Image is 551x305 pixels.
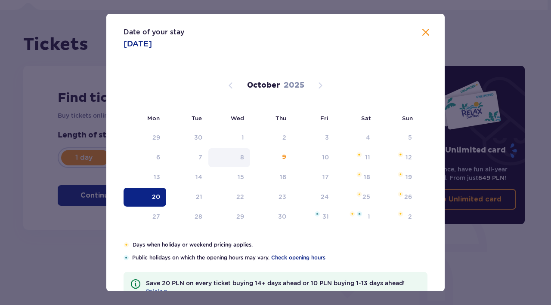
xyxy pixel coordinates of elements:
td: Wednesday, October 15, 2025 [208,168,250,187]
td: Friday, October 24, 2025 [292,188,335,207]
div: 2 [408,212,412,221]
p: [DATE] [124,39,152,49]
td: Thursday, October 23, 2025 [250,188,293,207]
img: Orange star [398,172,403,177]
td: Thursday, October 16, 2025 [250,168,293,187]
td: Date selected. Monday, October 20, 2025 [124,188,166,207]
td: Saturday, October 11, 2025 [335,148,377,167]
div: 21 [196,192,202,201]
div: 4 [366,133,370,142]
td: Date not available. Monday, October 6, 2025 [124,148,166,167]
div: 9 [282,153,286,162]
p: Date of your stay [124,27,184,37]
div: 5 [408,133,412,142]
div: 23 [279,192,286,201]
div: 17 [322,173,329,181]
div: 10 [322,153,329,162]
div: 14 [195,173,202,181]
div: 8 [240,153,244,162]
div: 26 [404,192,412,201]
small: Sat [361,115,371,122]
td: Date not available. Thursday, October 2, 2025 [250,128,293,147]
td: Date not available. Friday, October 3, 2025 [292,128,335,147]
div: 18 [364,173,370,181]
td: Friday, October 10, 2025 [292,148,335,167]
div: 25 [362,192,370,201]
td: Date not available. Wednesday, October 8, 2025 [208,148,250,167]
div: 1 [368,212,370,221]
a: Pricing [146,287,167,296]
img: Blue star [315,211,320,217]
div: 27 [152,212,160,221]
div: 11 [365,153,370,162]
div: 24 [321,192,329,201]
div: 19 [406,173,412,181]
td: Date not available. Tuesday, September 30, 2025 [166,128,209,147]
p: October [247,80,280,91]
img: Orange star [356,192,362,197]
td: Sunday, October 12, 2025 [376,148,418,167]
td: Wednesday, October 22, 2025 [208,188,250,207]
td: Wednesday, October 29, 2025 [208,207,250,226]
td: Monday, October 27, 2025 [124,207,166,226]
td: Tuesday, October 28, 2025 [166,207,209,226]
td: Sunday, November 2, 2025 [376,207,418,226]
td: Tuesday, October 14, 2025 [166,168,209,187]
img: Orange star [398,211,403,217]
div: 12 [406,153,412,162]
img: Orange star [356,172,362,177]
td: Date not available. Tuesday, October 7, 2025 [166,148,209,167]
p: Days when holiday or weekend pricing applies. [133,241,427,249]
td: Sunday, October 26, 2025 [376,188,418,207]
div: 3 [325,133,329,142]
td: Date not available. Monday, September 29, 2025 [124,128,166,147]
img: Orange star [398,152,403,157]
td: Date not available. Wednesday, October 1, 2025 [208,128,250,147]
p: 2025 [284,80,304,91]
td: Tuesday, October 21, 2025 [166,188,209,207]
td: Saturday, November 1, 2025 [335,207,377,226]
div: 7 [198,153,202,162]
td: Saturday, October 18, 2025 [335,168,377,187]
img: Orange star [124,242,129,247]
img: Orange star [350,211,355,217]
div: 29 [152,133,160,142]
small: Mon [147,115,160,122]
div: 30 [194,133,202,142]
div: 16 [280,173,286,181]
a: Check opening hours [271,254,325,262]
div: 20 [152,192,160,201]
p: Save 20 PLN on every ticket buying 14+ days ahead or 10 PLN buying 1-13 days ahead! [146,279,421,296]
img: Blue star [357,211,362,217]
img: Orange star [398,192,403,197]
td: Date not available. Sunday, October 5, 2025 [376,128,418,147]
small: Sun [402,115,413,122]
div: 31 [322,212,329,221]
img: Blue star [124,255,129,260]
div: 1 [241,133,244,142]
small: Fri [320,115,328,122]
p: Public holidays on which the opening hours may vary. [132,254,427,262]
div: 13 [154,173,160,181]
td: Saturday, October 25, 2025 [335,188,377,207]
td: Sunday, October 19, 2025 [376,168,418,187]
div: 29 [236,212,244,221]
div: 22 [236,192,244,201]
small: Tue [192,115,202,122]
td: Friday, October 17, 2025 [292,168,335,187]
button: Next month [315,80,325,91]
td: Date not available. Thursday, October 9, 2025 [250,148,293,167]
div: 15 [238,173,244,181]
img: Orange star [356,152,362,157]
button: Previous month [226,80,236,91]
div: 6 [156,153,160,162]
td: Friday, October 31, 2025 [292,207,335,226]
td: Date not available. Saturday, October 4, 2025 [335,128,377,147]
div: 30 [278,212,286,221]
td: Monday, October 13, 2025 [124,168,166,187]
td: Thursday, October 30, 2025 [250,207,293,226]
div: 28 [195,212,202,221]
button: Close [421,27,431,38]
